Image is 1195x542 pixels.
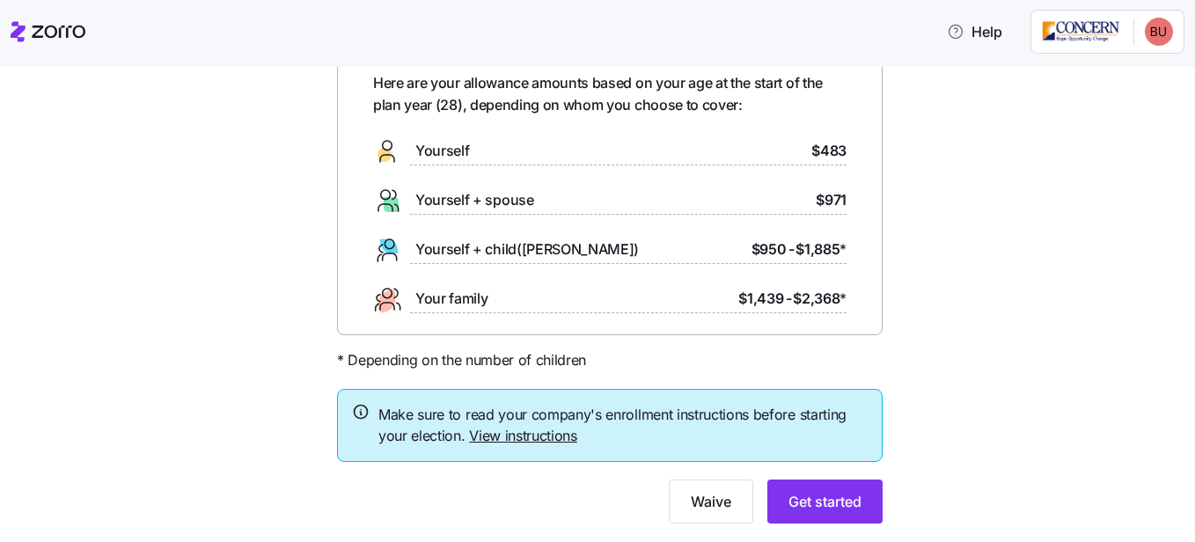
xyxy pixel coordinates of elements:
[1145,18,1173,46] img: 1fd1ddedbdb4e58f971be9887a9b36e8
[415,238,639,260] span: Yourself + child([PERSON_NAME])
[415,288,488,310] span: Your family
[786,288,792,310] span: -
[1042,21,1119,42] img: Employer logo
[816,189,847,211] span: $971
[811,140,847,162] span: $483
[738,288,783,310] span: $1,439
[415,140,469,162] span: Yourself
[793,288,847,310] span: $2,368
[788,491,861,512] span: Get started
[469,427,577,444] a: View instructions
[767,480,883,524] button: Get started
[795,238,847,260] span: $1,885
[378,404,868,448] span: Make sure to read your company's enrollment instructions before starting your election.
[751,238,787,260] span: $950
[691,491,731,512] span: Waive
[788,238,795,260] span: -
[337,349,586,371] span: * Depending on the number of children
[669,480,753,524] button: Waive
[933,14,1016,49] button: Help
[415,189,534,211] span: Yourself + spouse
[373,72,847,116] span: Here are your allowance amounts based on your age at the start of the plan year ( 28 ), depending...
[947,21,1002,42] span: Help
